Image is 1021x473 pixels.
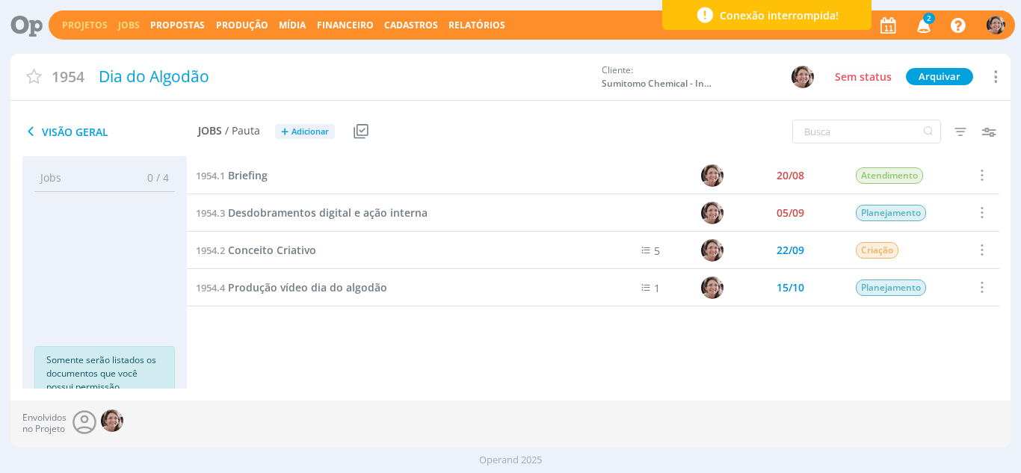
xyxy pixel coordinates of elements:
span: Conexão interrompida! [720,7,839,23]
img: A [792,66,814,88]
span: Briefing [228,168,268,182]
a: 1954.2Conceito Criativo [196,242,316,259]
button: Produção [212,19,273,31]
a: 1954.4Produção vídeo dia do algodão [196,279,387,296]
img: A [101,409,123,432]
span: 1954 [52,66,84,87]
span: Criação [855,242,898,259]
span: 1954.4 [196,281,225,294]
span: Jobs [198,125,222,137]
a: Jobs [118,19,140,31]
button: Jobs [114,19,144,31]
span: Sumitomo Chemical - Institucional [602,77,714,90]
span: 1 [653,281,659,295]
span: 1954.1 [196,169,225,182]
button: Cadastros [380,19,442,31]
span: 1954.3 [196,206,225,220]
a: Financeiro [317,19,374,31]
span: Sem status [835,69,892,84]
input: Busca [792,120,941,143]
div: Dia do Algodão [93,60,593,94]
div: Cliente: [602,64,837,90]
span: Atendimento [855,167,922,184]
a: 1954.3Desdobramentos digital e ação interna [196,205,428,221]
span: Produção vídeo dia do algodão [228,280,387,294]
img: A [700,164,723,187]
button: A [986,12,1006,38]
span: Jobs [40,170,61,185]
button: Mídia [274,19,310,31]
span: / Pauta [225,125,260,137]
span: Propostas [150,19,205,31]
button: Arquivar [906,68,973,85]
div: 20/08 [777,170,804,181]
img: A [987,16,1005,34]
button: A [791,65,815,89]
div: 22/09 [777,245,804,256]
img: A [700,276,723,299]
button: Propostas [146,19,209,31]
button: Projetos [58,19,112,31]
a: 1954.1Briefing [196,167,268,184]
span: Desdobramentos digital e ação interna [228,205,428,220]
button: Relatórios [444,19,510,31]
a: Produção [216,19,268,31]
a: Projetos [62,19,108,31]
span: 2 [923,13,935,24]
span: 0 / 4 [136,170,169,185]
button: 2 [907,12,938,39]
img: A [700,239,723,262]
span: Adicionar [292,127,329,137]
button: +Adicionar [275,124,335,140]
span: Planejamento [855,205,925,221]
a: Mídia [279,19,306,31]
a: Relatórios [448,19,505,31]
span: Envolvidos no Projeto [22,412,67,434]
span: 1954.2 [196,244,225,257]
span: Visão Geral [22,123,198,140]
div: 15/10 [777,282,804,293]
span: + [281,124,289,140]
span: 5 [653,244,659,258]
div: 05/09 [777,208,804,218]
button: Financeiro [312,19,378,31]
p: Somente serão listados os documentos que você possui permissão [46,353,163,394]
span: Planejamento [855,279,925,296]
span: Conceito Criativo [228,243,316,257]
span: Cadastros [384,19,438,31]
img: A [700,202,723,224]
button: Sem status [831,68,895,86]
